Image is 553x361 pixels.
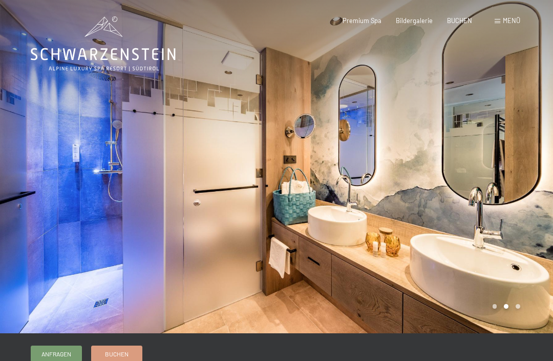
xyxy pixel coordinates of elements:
span: Menü [503,16,520,25]
a: BUCHEN [447,16,472,25]
a: Premium Spa [343,16,381,25]
span: Anfragen [41,350,71,358]
span: Buchen [105,350,129,358]
a: Bildergalerie [396,16,433,25]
